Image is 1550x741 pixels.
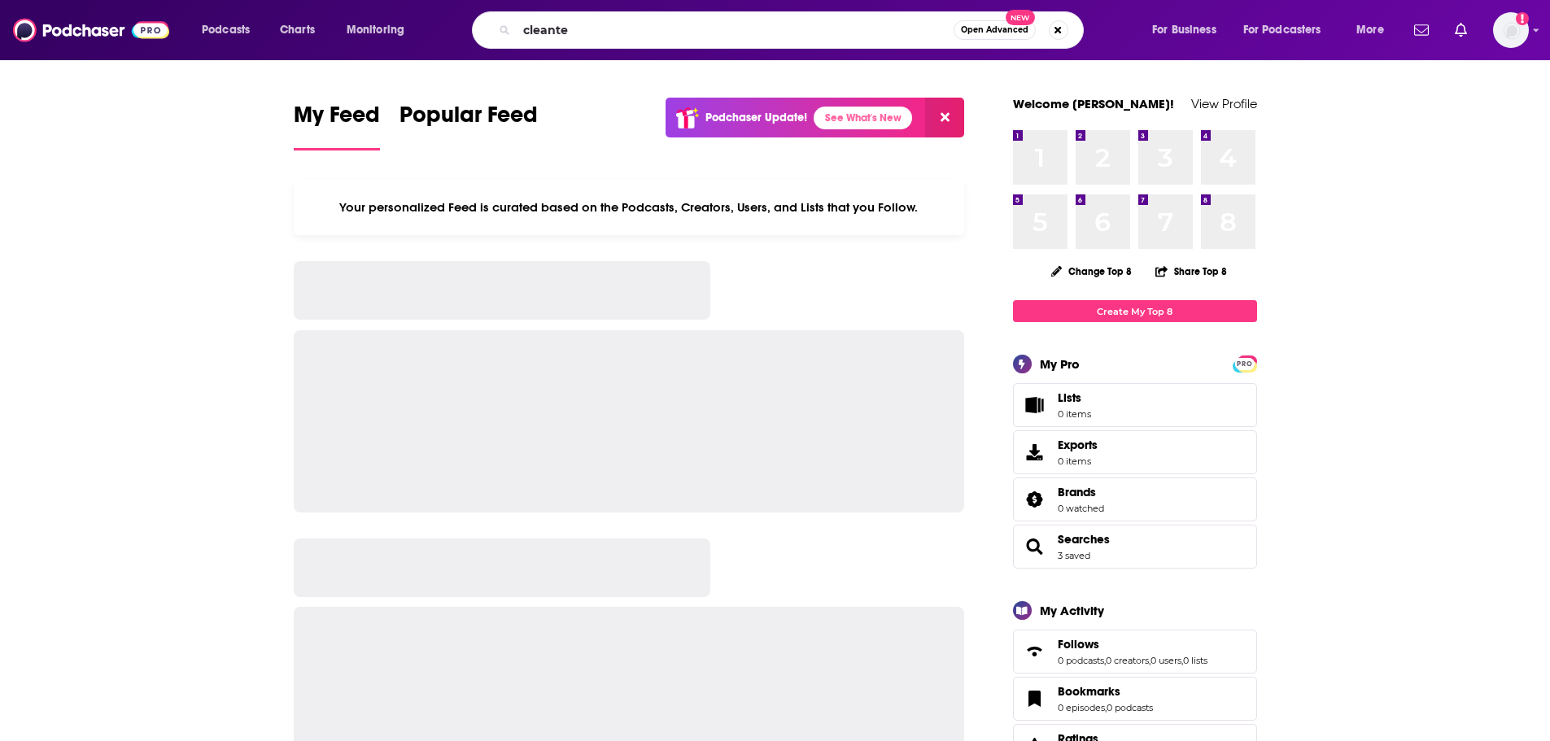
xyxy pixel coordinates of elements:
img: User Profile [1493,12,1529,48]
span: , [1181,655,1183,666]
a: Show notifications dropdown [1448,16,1474,44]
button: Change Top 8 [1041,261,1142,281]
button: open menu [1233,17,1345,43]
a: PRO [1235,357,1255,369]
span: Monitoring [347,19,404,41]
a: View Profile [1191,96,1257,111]
a: Brands [1058,485,1104,499]
span: , [1105,702,1107,713]
img: Podchaser - Follow, Share and Rate Podcasts [13,15,169,46]
p: Podchaser Update! [705,111,807,124]
button: open menu [1345,17,1404,43]
span: Exports [1058,438,1098,452]
button: open menu [335,17,426,43]
a: Welcome [PERSON_NAME]! [1013,96,1174,111]
a: Create My Top 8 [1013,300,1257,322]
a: Show notifications dropdown [1408,16,1435,44]
span: Exports [1019,441,1051,464]
span: Podcasts [202,19,250,41]
a: 3 saved [1058,550,1090,561]
span: Searches [1013,525,1257,569]
span: Popular Feed [400,101,538,138]
div: My Pro [1040,356,1080,372]
span: , [1104,655,1106,666]
a: Follows [1019,640,1051,663]
a: See What's New [814,107,912,129]
a: Follows [1058,637,1207,652]
span: Lists [1058,390,1081,405]
a: 0 lists [1183,655,1207,666]
span: Brands [1013,477,1257,521]
a: Bookmarks [1019,687,1051,710]
a: Searches [1019,535,1051,558]
a: 0 creators [1106,655,1149,666]
a: 0 episodes [1058,702,1105,713]
div: Your personalized Feed is curated based on the Podcasts, Creators, Users, and Lists that you Follow. [294,180,965,235]
a: Bookmarks [1058,684,1153,699]
span: For Business [1152,19,1216,41]
span: , [1149,655,1150,666]
span: More [1356,19,1384,41]
span: Charts [280,19,315,41]
a: Brands [1019,488,1051,511]
a: 0 podcasts [1107,702,1153,713]
a: My Feed [294,101,380,150]
span: Follows [1058,637,1099,652]
span: PRO [1235,358,1255,370]
span: Brands [1058,485,1096,499]
a: Searches [1058,532,1110,547]
a: 0 watched [1058,503,1104,514]
input: Search podcasts, credits, & more... [517,17,954,43]
svg: Add a profile image [1516,12,1529,25]
a: Charts [269,17,325,43]
span: Open Advanced [961,26,1028,34]
span: Lists [1019,394,1051,416]
button: Show profile menu [1493,12,1529,48]
button: Open AdvancedNew [954,20,1036,40]
a: Popular Feed [400,101,538,150]
span: Logged in as gracewagner [1493,12,1529,48]
a: Exports [1013,430,1257,474]
span: Follows [1013,630,1257,673]
span: Lists [1058,390,1091,405]
button: open menu [190,17,271,43]
span: 0 items [1058,408,1091,420]
a: 0 podcasts [1058,655,1104,666]
span: Bookmarks [1013,677,1257,721]
div: My Activity [1040,603,1104,618]
span: For Podcasters [1243,19,1321,41]
span: My Feed [294,101,380,138]
span: New [1006,10,1035,25]
button: open menu [1141,17,1237,43]
a: Lists [1013,383,1257,427]
button: Share Top 8 [1155,255,1228,287]
span: Bookmarks [1058,684,1120,699]
a: 0 users [1150,655,1181,666]
span: 0 items [1058,455,1098,467]
div: Search podcasts, credits, & more... [487,11,1099,49]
